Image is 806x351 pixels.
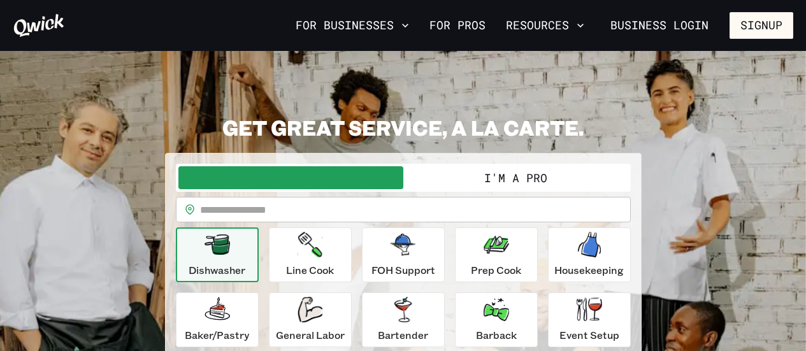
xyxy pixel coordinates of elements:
[548,227,631,282] button: Housekeeping
[185,327,249,343] p: Baker/Pastry
[424,15,491,36] a: For Pros
[269,227,352,282] button: Line Cook
[178,166,403,189] button: I'm a Business
[269,292,352,347] button: General Labor
[189,262,245,278] p: Dishwasher
[176,292,259,347] button: Baker/Pastry
[362,227,445,282] button: FOH Support
[554,262,624,278] p: Housekeeping
[371,262,435,278] p: FOH Support
[730,12,793,39] button: Signup
[291,15,414,36] button: For Businesses
[471,262,521,278] p: Prep Cook
[501,15,589,36] button: Resources
[559,327,619,343] p: Event Setup
[403,166,628,189] button: I'm a Pro
[476,327,517,343] p: Barback
[378,327,428,343] p: Bartender
[276,327,345,343] p: General Labor
[176,227,259,282] button: Dishwasher
[165,115,642,140] h2: GET GREAT SERVICE, A LA CARTE.
[455,227,538,282] button: Prep Cook
[286,262,334,278] p: Line Cook
[600,12,719,39] a: Business Login
[548,292,631,347] button: Event Setup
[362,292,445,347] button: Bartender
[455,292,538,347] button: Barback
